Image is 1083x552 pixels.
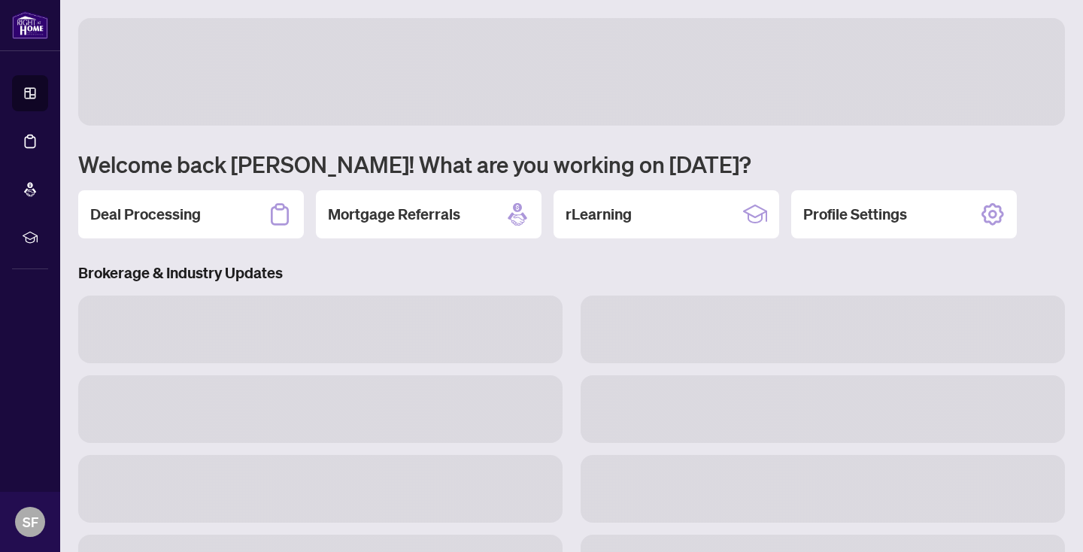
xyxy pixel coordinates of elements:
h2: rLearning [566,204,632,225]
h2: Mortgage Referrals [328,204,460,225]
img: logo [12,11,48,39]
h3: Brokerage & Industry Updates [78,262,1065,284]
h1: Welcome back [PERSON_NAME]! What are you working on [DATE]? [78,150,1065,178]
h2: Profile Settings [803,204,907,225]
h2: Deal Processing [90,204,201,225]
span: SF [23,511,38,532]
